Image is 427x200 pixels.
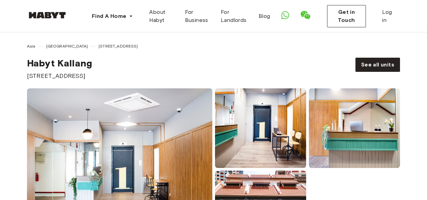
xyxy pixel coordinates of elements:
span: Get in Touch [333,8,361,24]
span: Log in [382,8,395,24]
img: room-image [309,88,400,168]
span: Blog [259,12,270,20]
a: About Habyt [144,5,179,27]
span: For Landlords [221,8,248,24]
button: Find A Home [86,9,138,23]
a: For Landlords [215,5,253,27]
a: For Business [180,5,215,27]
a: Blog [253,5,276,27]
img: room-image [215,88,306,168]
a: Log in [377,5,400,27]
span: [GEOGRAPHIC_DATA] [46,43,88,49]
a: Open WhatsApp [281,11,289,22]
a: See all units [355,58,400,72]
span: Habyt Kallang [27,57,92,69]
span: For Business [185,8,210,24]
button: Get in Touch [327,5,366,27]
img: Habyt [27,12,68,19]
a: Show WeChat QR Code [300,10,311,23]
span: Find A Home [92,12,126,20]
span: Asia [27,43,35,49]
span: [STREET_ADDRESS] [99,43,138,49]
span: About Habyt [149,8,174,24]
span: See all units [361,61,394,69]
span: [STREET_ADDRESS] [27,72,92,80]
